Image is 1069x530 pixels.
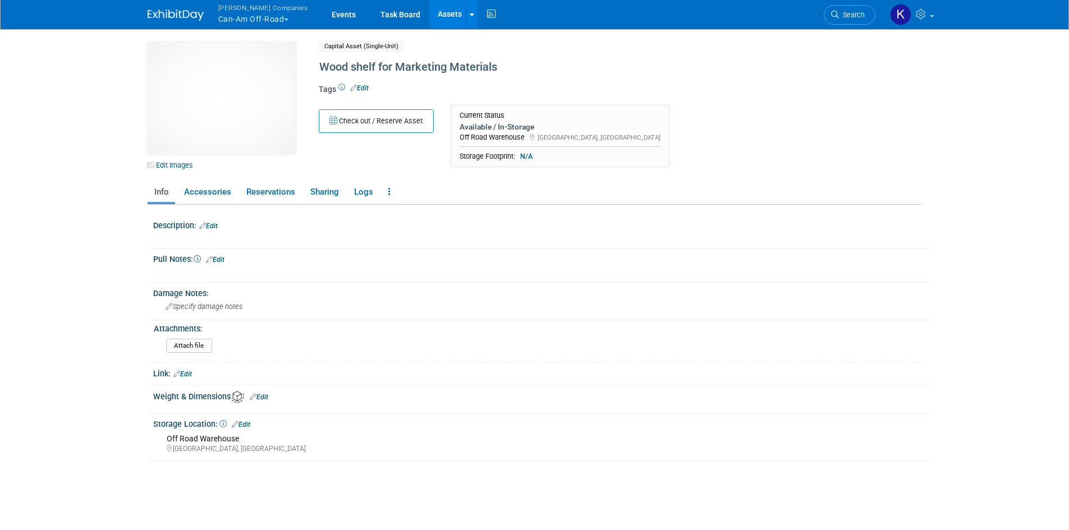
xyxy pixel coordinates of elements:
[167,444,922,454] div: [GEOGRAPHIC_DATA], [GEOGRAPHIC_DATA]
[240,182,301,202] a: Reservations
[304,182,345,202] a: Sharing
[319,109,434,133] button: Check out / Reserve Asset
[148,10,204,21] img: ExhibitDay
[315,57,829,77] div: Wood shelf for Marketing Materials
[153,416,930,430] div: Storage Location:
[218,2,308,13] span: [PERSON_NAME] Companies
[319,84,829,103] div: Tags
[199,222,218,230] a: Edit
[154,320,925,334] div: Attachments:
[460,133,525,141] span: Off Road Warehouse
[460,122,660,132] div: Available / In-Storage
[250,393,268,401] a: Edit
[177,182,237,202] a: Accessories
[232,391,244,403] img: Asset Weight and Dimensions
[166,302,242,311] span: Specify damage notes
[167,434,239,443] span: Off Road Warehouse
[153,388,930,403] div: Weight & Dimensions
[460,151,660,162] div: Storage Footprint:
[890,4,911,25] img: Kristen Key
[460,111,660,120] div: Current Status
[153,365,930,380] div: Link:
[148,158,198,172] a: Edit Images
[350,84,369,92] a: Edit
[517,151,536,162] span: N/A
[538,133,660,141] span: [GEOGRAPHIC_DATA], [GEOGRAPHIC_DATA]
[153,285,930,299] div: Damage Notes:
[148,42,296,154] img: View Images
[173,370,192,378] a: Edit
[839,11,865,19] span: Search
[347,182,379,202] a: Logs
[824,5,875,25] a: Search
[206,256,224,264] a: Edit
[232,421,250,428] a: Edit
[148,182,175,202] a: Info
[153,251,930,265] div: Pull Notes:
[153,217,930,232] div: Description:
[319,40,404,52] span: Capital Asset (Single-Unit)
